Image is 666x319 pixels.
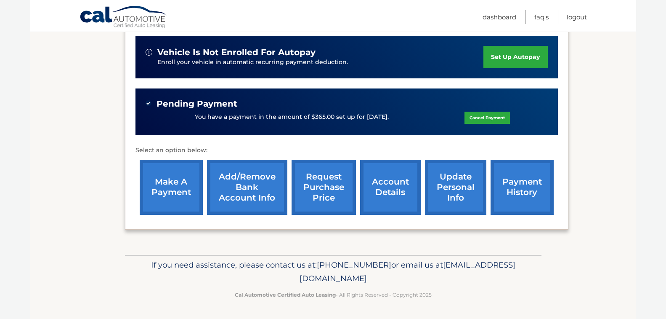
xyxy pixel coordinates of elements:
img: check-green.svg [146,100,151,106]
a: make a payment [140,160,203,215]
a: Cancel Payment [464,112,510,124]
a: request purchase price [292,160,356,215]
span: [PHONE_NUMBER] [317,260,391,270]
a: Dashboard [483,10,516,24]
strong: Cal Automotive Certified Auto Leasing [235,292,336,298]
img: alert-white.svg [146,49,152,56]
span: vehicle is not enrolled for autopay [157,47,316,58]
a: Add/Remove bank account info [207,160,287,215]
p: Select an option below: [135,145,558,155]
p: If you need assistance, please contact us at: or email us at [130,258,536,285]
p: Enroll your vehicle in automatic recurring payment deduction. [157,58,484,67]
a: Logout [567,10,587,24]
a: Cal Automotive [80,5,168,30]
a: update personal info [425,160,486,215]
span: Pending Payment [157,99,237,109]
a: account details [360,160,421,215]
a: set up autopay [483,46,547,68]
a: FAQ's [534,10,549,24]
a: payment history [491,160,554,215]
p: - All Rights Reserved - Copyright 2025 [130,290,536,299]
p: You have a payment in the amount of $365.00 set up for [DATE]. [195,113,389,122]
